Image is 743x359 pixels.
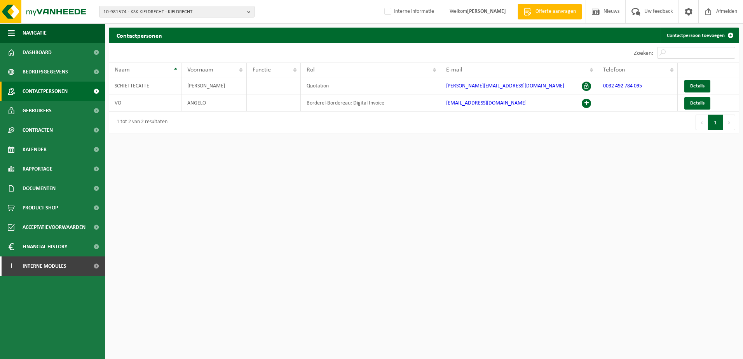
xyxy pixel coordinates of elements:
[109,28,170,43] h2: Contactpersonen
[253,67,271,73] span: Functie
[8,256,15,276] span: I
[684,80,710,92] a: Details
[23,82,68,101] span: Contactpersonen
[684,97,710,110] a: Details
[603,83,642,89] a: 0032 492 784 095
[23,179,56,198] span: Documenten
[301,94,440,112] td: Borderel-Bordereau; Digital Invoice
[23,198,58,218] span: Product Shop
[467,9,506,14] strong: [PERSON_NAME]
[23,120,53,140] span: Contracten
[181,77,247,94] td: [PERSON_NAME]
[603,67,625,73] span: Telefoon
[99,6,255,17] button: 10-981574 - KSK KIELDRECHT - KIELDRECHT
[446,83,564,89] a: [PERSON_NAME][EMAIL_ADDRESS][DOMAIN_NAME]
[446,100,527,106] a: [EMAIL_ADDRESS][DOMAIN_NAME]
[23,256,66,276] span: Interne modules
[534,8,578,16] span: Offerte aanvragen
[446,67,462,73] span: E-mail
[23,159,52,179] span: Rapportage
[23,237,67,256] span: Financial History
[661,28,738,43] a: Contactpersoon toevoegen
[696,115,708,130] button: Previous
[23,62,68,82] span: Bedrijfsgegevens
[383,6,434,17] label: Interne informatie
[113,115,167,129] div: 1 tot 2 van 2 resultaten
[109,94,181,112] td: VO
[23,43,52,62] span: Dashboard
[103,6,244,18] span: 10-981574 - KSK KIELDRECHT - KIELDRECHT
[690,101,705,106] span: Details
[301,77,440,94] td: Quotation
[518,4,582,19] a: Offerte aanvragen
[181,94,247,112] td: ANGELO
[23,101,52,120] span: Gebruikers
[690,84,705,89] span: Details
[187,67,213,73] span: Voornaam
[23,23,47,43] span: Navigatie
[23,140,47,159] span: Kalender
[634,50,653,56] label: Zoeken:
[109,77,181,94] td: SCHIETTECATTE
[723,115,735,130] button: Next
[708,115,723,130] button: 1
[23,218,85,237] span: Acceptatievoorwaarden
[307,67,315,73] span: Rol
[115,67,130,73] span: Naam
